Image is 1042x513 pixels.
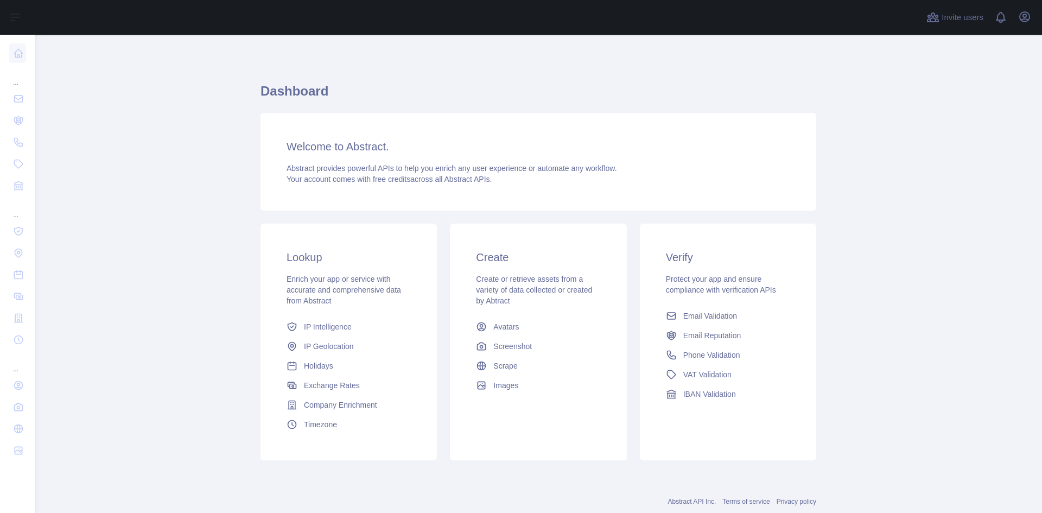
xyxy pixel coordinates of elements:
a: Scrape [472,356,605,376]
span: Screenshot [493,341,532,352]
span: Scrape [493,360,517,371]
h3: Create [476,250,600,265]
h3: Verify [666,250,790,265]
a: Phone Validation [662,345,795,365]
span: Invite users [942,11,983,24]
a: Abstract API Inc. [668,498,716,505]
span: Abstract provides powerful APIs to help you enrich any user experience or automate any workflow. [287,164,617,173]
span: IBAN Validation [683,389,736,400]
span: Company Enrichment [304,400,377,410]
a: IP Intelligence [282,317,415,337]
span: Phone Validation [683,350,740,360]
a: Holidays [282,356,415,376]
span: Email Reputation [683,330,741,341]
span: Avatars [493,321,519,332]
span: IP Intelligence [304,321,352,332]
span: free credits [373,175,410,183]
button: Invite users [924,9,986,26]
a: Images [472,376,605,395]
span: IP Geolocation [304,341,354,352]
span: Timezone [304,419,337,430]
span: Create or retrieve assets from a variety of data collected or created by Abtract [476,275,592,305]
a: Exchange Rates [282,376,415,395]
div: ... [9,352,26,373]
h3: Lookup [287,250,411,265]
a: VAT Validation [662,365,795,384]
a: Timezone [282,415,415,434]
span: Your account comes with across all Abstract APIs. [287,175,492,183]
a: Screenshot [472,337,605,356]
a: Email Reputation [662,326,795,345]
h1: Dashboard [260,83,816,109]
h3: Welcome to Abstract. [287,139,790,154]
span: Images [493,380,518,391]
a: IP Geolocation [282,337,415,356]
span: Protect your app and ensure compliance with verification APIs [666,275,776,294]
span: Enrich your app or service with accurate and comprehensive data from Abstract [287,275,401,305]
a: IBAN Validation [662,384,795,404]
a: Email Validation [662,306,795,326]
div: ... [9,198,26,219]
a: Terms of service [722,498,770,505]
a: Privacy policy [777,498,816,505]
a: Company Enrichment [282,395,415,415]
span: Exchange Rates [304,380,360,391]
span: Email Validation [683,311,737,321]
a: Avatars [472,317,605,337]
span: Holidays [304,360,333,371]
span: VAT Validation [683,369,732,380]
div: ... [9,65,26,87]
